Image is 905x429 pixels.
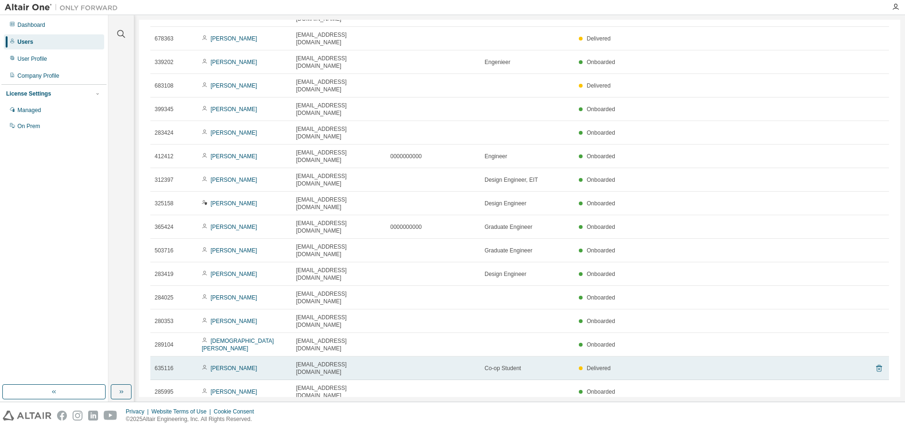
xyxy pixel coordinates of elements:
span: Onboarded [587,224,615,230]
span: [EMAIL_ADDRESS][DOMAIN_NAME] [296,78,382,93]
span: [EMAIL_ADDRESS][DOMAIN_NAME] [296,290,382,305]
a: [PERSON_NAME] [211,130,257,136]
span: Onboarded [587,247,615,254]
div: License Settings [6,90,51,97]
span: 312397 [155,176,173,184]
span: 683108 [155,82,173,89]
span: Graduate Engineer [485,223,532,231]
span: 678363 [155,35,173,42]
span: 289104 [155,341,173,348]
span: 412412 [155,153,173,160]
span: Onboarded [587,177,615,183]
span: [EMAIL_ADDRESS][DOMAIN_NAME] [296,337,382,352]
div: On Prem [17,122,40,130]
span: Co-op Student [485,364,521,372]
a: [PERSON_NAME] [211,200,257,207]
span: Onboarded [587,389,615,395]
span: Onboarded [587,294,615,301]
span: [EMAIL_ADDRESS][DOMAIN_NAME] [296,125,382,140]
span: Onboarded [587,106,615,113]
a: [PERSON_NAME] [211,271,257,277]
a: [PERSON_NAME] [211,59,257,65]
span: 325158 [155,200,173,207]
span: Onboarded [587,341,615,348]
span: 399345 [155,105,173,113]
span: 635116 [155,364,173,372]
span: [EMAIL_ADDRESS][DOMAIN_NAME] [296,219,382,235]
img: youtube.svg [104,411,117,421]
a: [PERSON_NAME] [211,153,257,160]
span: Graduate Engineer [485,247,532,254]
span: 283424 [155,129,173,137]
div: Users [17,38,33,46]
span: [EMAIL_ADDRESS][DOMAIN_NAME] [296,361,382,376]
span: 365424 [155,223,173,231]
span: 503716 [155,247,173,254]
img: instagram.svg [73,411,82,421]
span: Design Engineer, EIT [485,176,538,184]
span: Design Engineer [485,200,527,207]
span: Onboarded [587,271,615,277]
span: Onboarded [587,200,615,207]
a: [PERSON_NAME] [211,247,257,254]
div: Cookie Consent [214,408,259,415]
img: facebook.svg [57,411,67,421]
div: User Profile [17,55,47,63]
span: Engineer [485,153,507,160]
div: Managed [17,106,41,114]
span: Design Engineer [485,270,527,278]
a: [DEMOGRAPHIC_DATA][PERSON_NAME] [202,338,274,352]
span: 280353 [155,317,173,325]
a: [PERSON_NAME] [211,35,257,42]
a: [PERSON_NAME] [211,365,257,372]
img: linkedin.svg [88,411,98,421]
span: Delivered [587,365,611,372]
a: [PERSON_NAME] [211,389,257,395]
span: [EMAIL_ADDRESS][DOMAIN_NAME] [296,314,382,329]
span: [EMAIL_ADDRESS][DOMAIN_NAME] [296,196,382,211]
span: 283419 [155,270,173,278]
span: 284025 [155,294,173,301]
div: Website Terms of Use [151,408,214,415]
p: © 2025 Altair Engineering, Inc. All Rights Reserved. [126,415,260,423]
div: Dashboard [17,21,45,29]
a: [PERSON_NAME] [211,318,257,324]
a: [PERSON_NAME] [211,106,257,113]
img: altair_logo.svg [3,411,51,421]
span: [EMAIL_ADDRESS][DOMAIN_NAME] [296,172,382,187]
span: [EMAIL_ADDRESS][DOMAIN_NAME] [296,149,382,164]
span: [EMAIL_ADDRESS][DOMAIN_NAME] [296,31,382,46]
span: Onboarded [587,130,615,136]
span: 285995 [155,388,173,396]
span: Engenieer [485,58,510,66]
span: Onboarded [587,153,615,160]
span: [EMAIL_ADDRESS][DOMAIN_NAME] [296,384,382,399]
span: [EMAIL_ADDRESS][DOMAIN_NAME] [296,267,382,282]
span: 339202 [155,58,173,66]
span: Onboarded [587,318,615,324]
span: Delivered [587,35,611,42]
a: [PERSON_NAME] [211,82,257,89]
a: [PERSON_NAME] [211,294,257,301]
img: Altair One [5,3,123,12]
div: Privacy [126,408,151,415]
span: [EMAIL_ADDRESS][DOMAIN_NAME] [296,55,382,70]
a: [PERSON_NAME] [211,224,257,230]
a: [PERSON_NAME] [211,177,257,183]
span: Onboarded [587,59,615,65]
span: 0000000000 [390,223,422,231]
span: [EMAIL_ADDRESS][DOMAIN_NAME] [296,243,382,258]
span: [EMAIL_ADDRESS][DOMAIN_NAME] [296,102,382,117]
div: Company Profile [17,72,59,80]
span: 0000000000 [390,153,422,160]
span: Delivered [587,82,611,89]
